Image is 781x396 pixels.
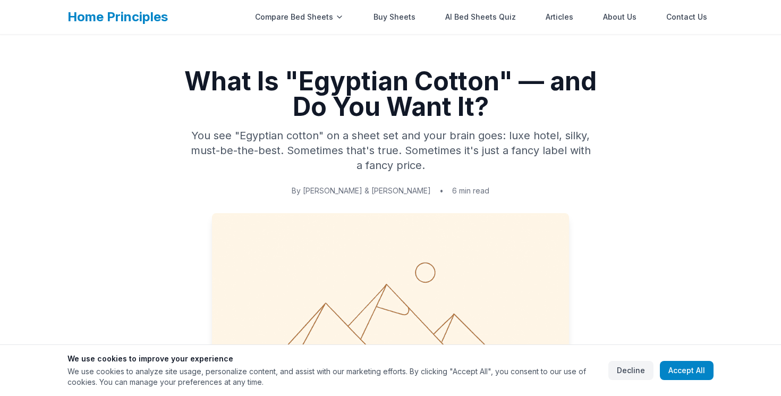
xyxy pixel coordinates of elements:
[169,69,612,120] h1: What Is "Egyptian Cotton" — and Do You Want It?
[452,186,489,196] span: 6 min read
[439,6,522,28] a: AI Bed Sheets Quiz
[67,366,600,387] p: We use cookies to analyze site usage, personalize content, and assist with our marketing efforts....
[597,6,643,28] a: About Us
[292,186,431,196] span: By [PERSON_NAME] & [PERSON_NAME]
[660,361,714,380] button: Accept All
[67,9,168,24] a: Home Principles
[439,186,444,196] span: •
[367,6,422,28] a: Buy Sheets
[608,361,653,380] button: Decline
[186,128,595,173] p: You see "Egyptian cotton" on a sheet set and your brain goes: luxe hotel, silky, must-be-the-best...
[660,6,714,28] a: Contact Us
[249,6,350,28] div: Compare Bed Sheets
[67,353,600,364] h3: We use cookies to improve your experience
[539,6,580,28] a: Articles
